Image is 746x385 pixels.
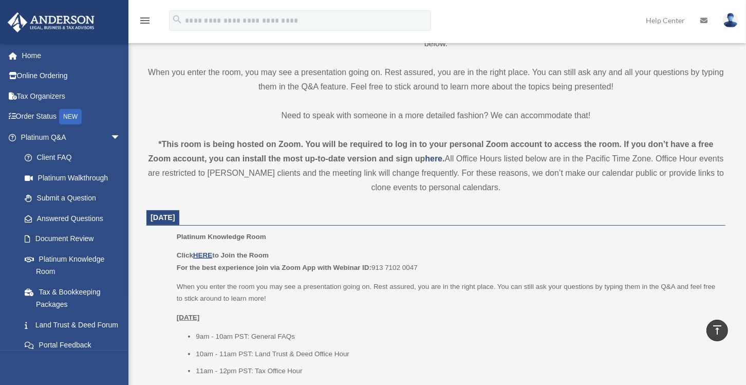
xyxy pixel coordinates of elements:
a: Home [7,45,136,66]
li: 9am - 10am PST: General FAQs [196,331,718,343]
i: menu [139,14,151,27]
span: [DATE] [151,213,175,222]
a: Order StatusNEW [7,106,136,127]
i: vertical_align_top [711,324,723,336]
a: Online Ordering [7,66,136,86]
p: 913 7102 0047 [177,249,718,273]
a: here [425,154,442,163]
a: Platinum Walkthrough [14,168,136,188]
a: vertical_align_top [706,320,728,341]
li: 11am - 12pm PST: Tax Office Hour [196,365,718,377]
a: Platinum Q&Aarrow_drop_down [7,127,136,148]
a: menu [139,18,151,27]
span: Platinum Knowledge Room [177,233,266,241]
a: Document Review [14,229,136,249]
li: 10am - 11am PST: Land Trust & Deed Office Hour [196,348,718,360]
a: Client FAQ [14,148,136,168]
img: Anderson Advisors Platinum Portal [5,12,98,32]
b: For the best experience join via Zoom App with Webinar ID: [177,264,371,271]
i: search [172,14,183,25]
u: [DATE] [177,314,200,321]
b: Click to Join the Room [177,251,269,259]
p: Need to speak with someone in a more detailed fashion? We can accommodate that! [146,108,725,123]
p: When you enter the room, you may see a presentation going on. Rest assured, you are in the right ... [146,65,725,94]
div: All Office Hours listed below are in the Pacific Time Zone. Office Hour events are restricted to ... [146,137,725,195]
a: HERE [193,251,212,259]
p: When you enter the room you may see a presentation going on. Rest assured, you are in the right p... [177,281,718,305]
a: Submit a Question [14,188,136,209]
strong: . [442,154,444,163]
a: Land Trust & Deed Forum [14,315,136,335]
div: NEW [59,109,82,124]
a: Portal Feedback [14,335,136,356]
img: User Pic [723,13,738,28]
a: Answered Questions [14,208,136,229]
a: Platinum Knowledge Room [14,249,131,282]
span: arrow_drop_down [110,127,131,148]
a: Tax Organizers [7,86,136,106]
a: Tax & Bookkeeping Packages [14,282,136,315]
strong: *This room is being hosted on Zoom. You will be required to log in to your personal Zoom account ... [148,140,714,163]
